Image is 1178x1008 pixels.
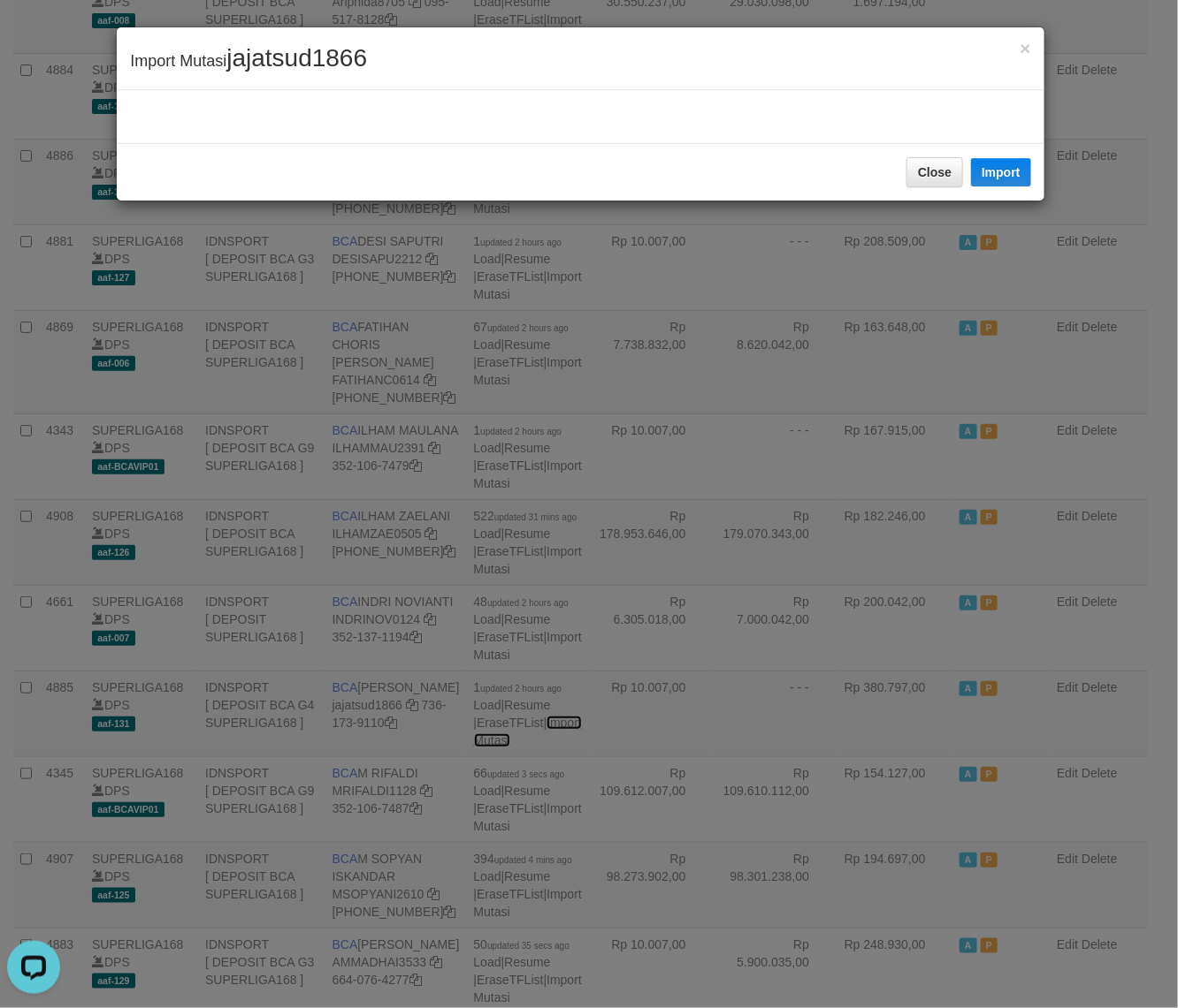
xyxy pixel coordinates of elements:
[971,158,1031,186] button: Import
[906,157,963,187] button: Close
[1020,38,1030,58] span: ×
[1020,39,1030,57] button: Close
[130,52,367,70] span: Import Mutasi
[7,7,60,60] button: Open LiveChat chat widget
[226,44,367,72] span: jajatsud1866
